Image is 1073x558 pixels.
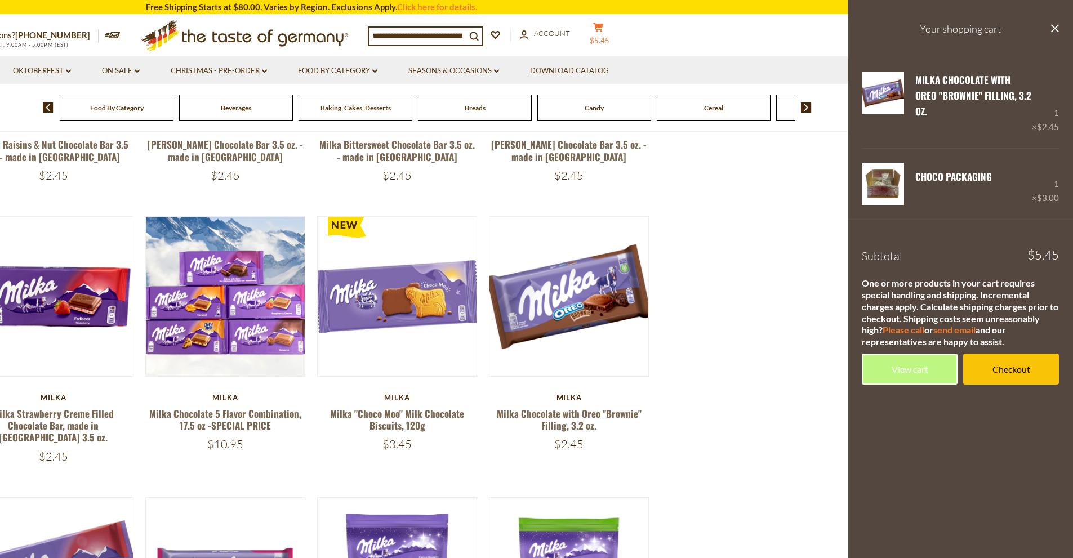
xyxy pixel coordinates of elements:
span: $2.45 [1037,122,1059,132]
span: Subtotal [862,249,902,263]
div: 1 × [1032,72,1059,135]
span: $2.45 [382,168,412,182]
span: $2.45 [554,437,584,451]
a: send email [933,324,976,335]
span: $2.45 [39,449,68,463]
a: Breads [465,104,486,112]
a: Milka Bittersweet Chocolate Bar 3.5 oz. - made in [GEOGRAPHIC_DATA] [319,137,475,163]
img: CHOCO Packaging [862,163,904,205]
a: Milka Chocolate with Oreo "Brownie" Filling, 3.2 oz. [862,72,904,135]
a: [PHONE_NUMBER] [15,30,90,40]
a: Please call [883,324,924,335]
span: $5.45 [1027,249,1059,261]
a: Click here for details. [397,2,477,12]
a: Baking, Cakes, Desserts [320,104,391,112]
button: $5.45 [582,22,616,50]
a: [PERSON_NAME] Chocolate Bar 3.5 oz. - made in [GEOGRAPHIC_DATA] [491,137,647,163]
span: $3.45 [382,437,412,451]
span: $5.45 [590,36,609,45]
span: $2.45 [554,168,584,182]
span: $2.45 [39,168,68,182]
span: $10.95 [207,437,243,451]
div: One or more products in your cart requires special handling and shipping. Incremental charges app... [862,278,1059,348]
a: Download Catalog [530,65,609,77]
a: Food By Category [298,65,377,77]
a: View cart [862,354,958,385]
a: Checkout [963,354,1059,385]
a: Account [520,28,570,40]
a: Christmas - PRE-ORDER [171,65,267,77]
span: $3.00 [1037,193,1059,203]
img: previous arrow [43,102,54,113]
a: Milka "Choco Moo" Milk Chocolate Biscuits, 120g [330,407,464,432]
img: next arrow [801,102,812,113]
a: CHOCO Packaging [915,169,992,184]
img: Milka [489,217,649,376]
a: Milka Chocolate with Oreo "Brownie" Filling, 3.2 oz. [915,73,1031,119]
a: Milka Chocolate with Oreo "Brownie" Filling, 3.2 oz. [497,407,642,432]
a: [PERSON_NAME] Chocolate Bar 3.5 oz. - made in [GEOGRAPHIC_DATA] [148,137,303,163]
div: Milka [145,393,306,402]
span: $2.45 [211,168,240,182]
a: Food By Category [90,104,144,112]
span: Account [534,29,570,38]
img: Milka Chocolate with Oreo "Brownie" Filling, 3.2 oz. [862,72,904,114]
a: Seasons & Occasions [408,65,499,77]
div: Milka [489,393,649,402]
a: Beverages [221,104,251,112]
a: On Sale [102,65,140,77]
a: Milka Chocolate 5 Flavor Combination, 17.5 oz -SPECIAL PRICE [149,407,301,432]
a: Oktoberfest [13,65,71,77]
a: Cereal [704,104,723,112]
div: Milka [317,393,478,402]
a: Candy [585,104,604,112]
img: Milka [146,217,305,376]
div: 1 × [1032,163,1059,205]
img: Milka [318,217,477,376]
